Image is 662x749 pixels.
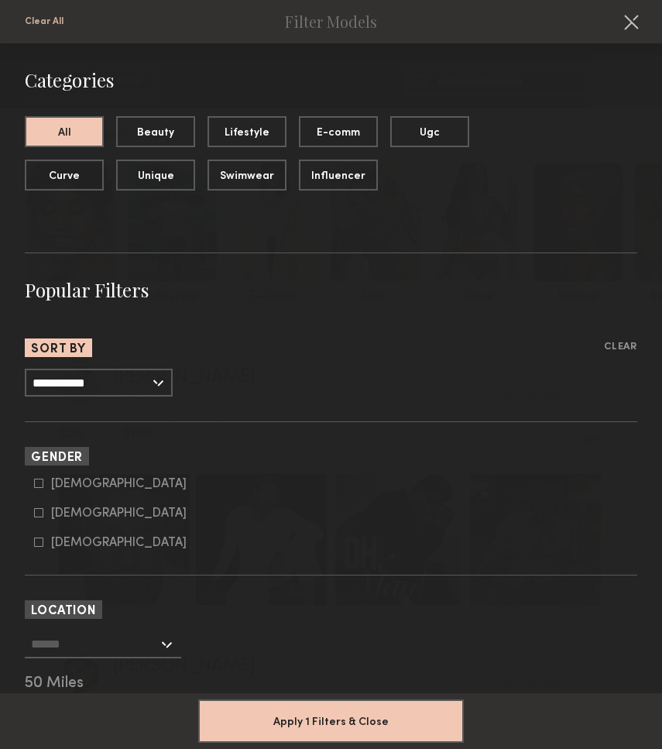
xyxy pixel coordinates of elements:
button: All [25,116,104,147]
span: Gender [31,452,83,464]
span: Sort By [31,344,86,356]
button: Unique [116,160,195,191]
div: 50 Miles [25,677,637,691]
button: Influencer [299,160,378,191]
button: Clear [604,338,637,356]
h3: Categories [25,68,637,91]
button: Swimwear [208,160,286,191]
div: [DEMOGRAPHIC_DATA] [51,538,187,548]
button: Beauty [116,116,195,147]
common-close-button: Cancel [619,9,643,37]
div: [DEMOGRAPHIC_DATA] [51,479,187,489]
h2: Filter Models [285,14,377,29]
button: Curve [25,160,104,191]
button: Ugc [390,116,469,147]
button: Cancel [619,9,643,34]
div: [DEMOGRAPHIC_DATA] [51,509,187,518]
span: Location [31,606,96,617]
button: Lifestyle [208,116,286,147]
button: E-comm [299,116,378,147]
h3: Popular Filters [25,278,637,301]
button: Clear All [25,16,63,27]
button: Apply 1 Filters & Close [198,699,464,743]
